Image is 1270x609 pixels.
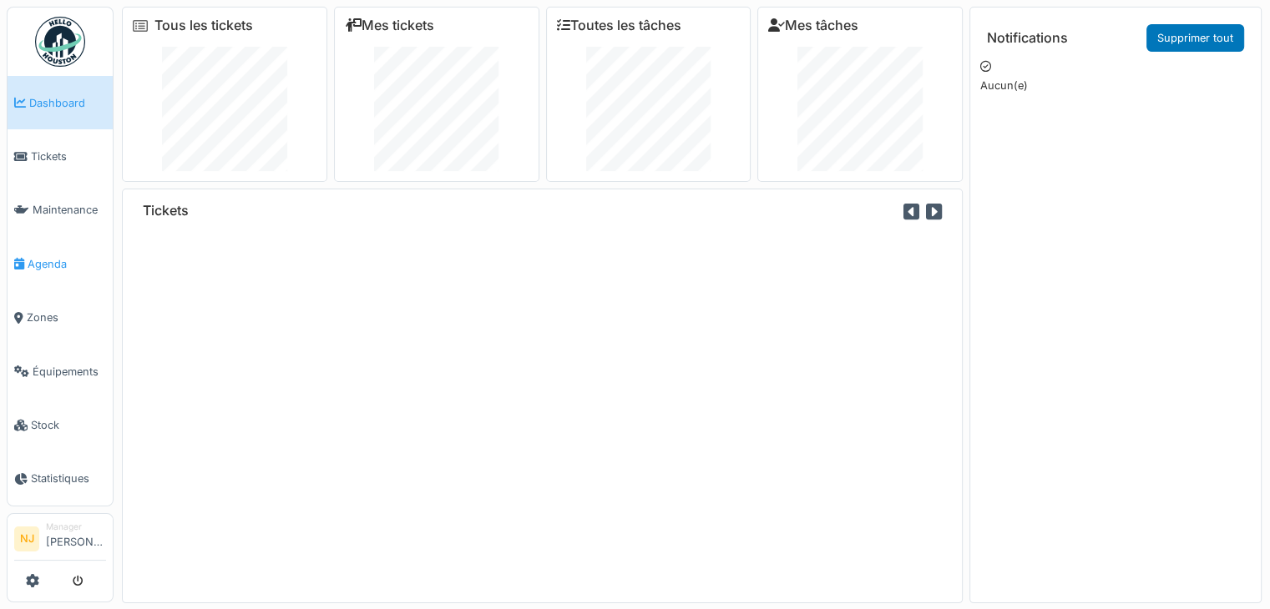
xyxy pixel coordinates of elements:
a: Agenda [8,237,113,290]
a: Zones [8,291,113,345]
li: NJ [14,526,39,551]
span: Stock [31,417,106,433]
a: Équipements [8,345,113,398]
div: Manager [46,521,106,533]
span: Équipements [33,364,106,380]
a: Dashboard [8,76,113,129]
span: Maintenance [33,202,106,218]
a: Toutes les tâches [557,18,681,33]
a: Statistiques [8,452,113,506]
span: Tickets [31,148,106,164]
h6: Tickets [143,203,189,219]
a: NJ Manager[PERSON_NAME] [14,521,106,561]
span: Statistiques [31,471,106,486]
li: [PERSON_NAME] [46,521,106,556]
a: Tous les tickets [154,18,253,33]
span: Agenda [28,256,106,272]
span: Zones [27,310,106,325]
p: Aucun(e) [980,78,1251,93]
a: Maintenance [8,184,113,237]
a: Mes tickets [345,18,434,33]
span: Dashboard [29,95,106,111]
h6: Notifications [987,30,1068,46]
a: Mes tâches [768,18,858,33]
img: Badge_color-CXgf-gQk.svg [35,17,85,67]
a: Tickets [8,129,113,183]
a: Supprimer tout [1146,24,1244,52]
a: Stock [8,398,113,451]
